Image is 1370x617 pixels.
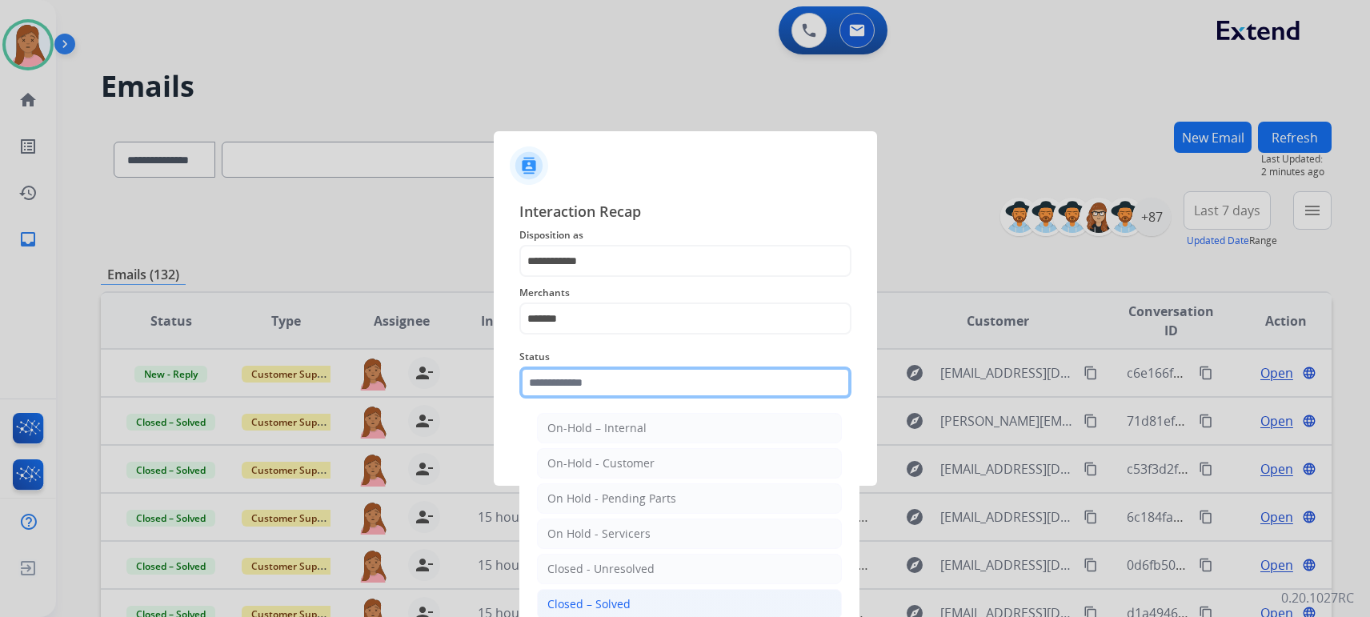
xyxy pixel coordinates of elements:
div: Closed – Solved [547,596,631,612]
span: Interaction Recap [519,200,851,226]
div: On Hold - Servicers [547,526,651,542]
div: On-Hold - Customer [547,455,655,471]
p: 0.20.1027RC [1281,588,1354,607]
span: Disposition as [519,226,851,245]
img: contactIcon [510,146,548,185]
div: Closed - Unresolved [547,561,655,577]
div: On Hold - Pending Parts [547,491,676,507]
span: Merchants [519,283,851,302]
span: Status [519,347,851,367]
div: On-Hold – Internal [547,420,647,436]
